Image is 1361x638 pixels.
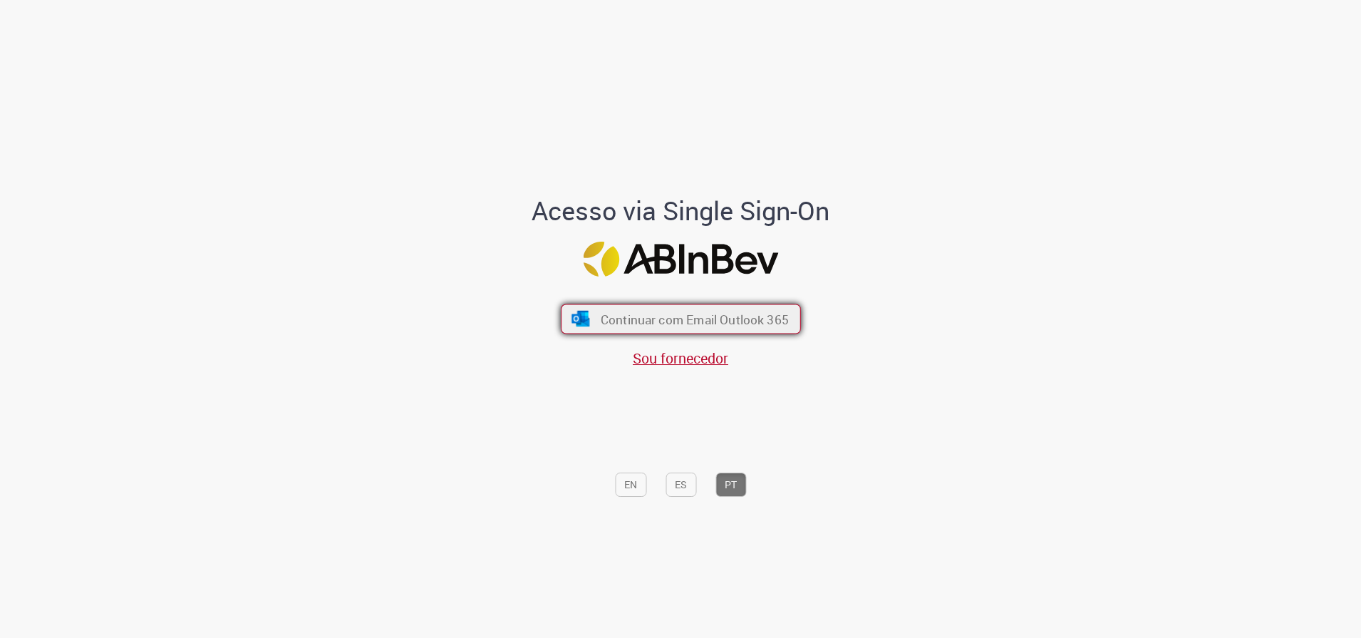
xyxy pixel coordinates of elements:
img: Logo ABInBev [583,242,778,277]
button: EN [615,473,646,497]
button: ES [666,473,696,497]
a: Sou fornecedor [633,349,728,368]
button: ícone Azure/Microsoft 360 Continuar com Email Outlook 365 [561,304,801,334]
img: ícone Azure/Microsoft 360 [570,311,591,326]
button: PT [715,473,746,497]
span: Continuar com Email Outlook 365 [600,311,788,327]
h1: Acesso via Single Sign-On [483,197,879,225]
